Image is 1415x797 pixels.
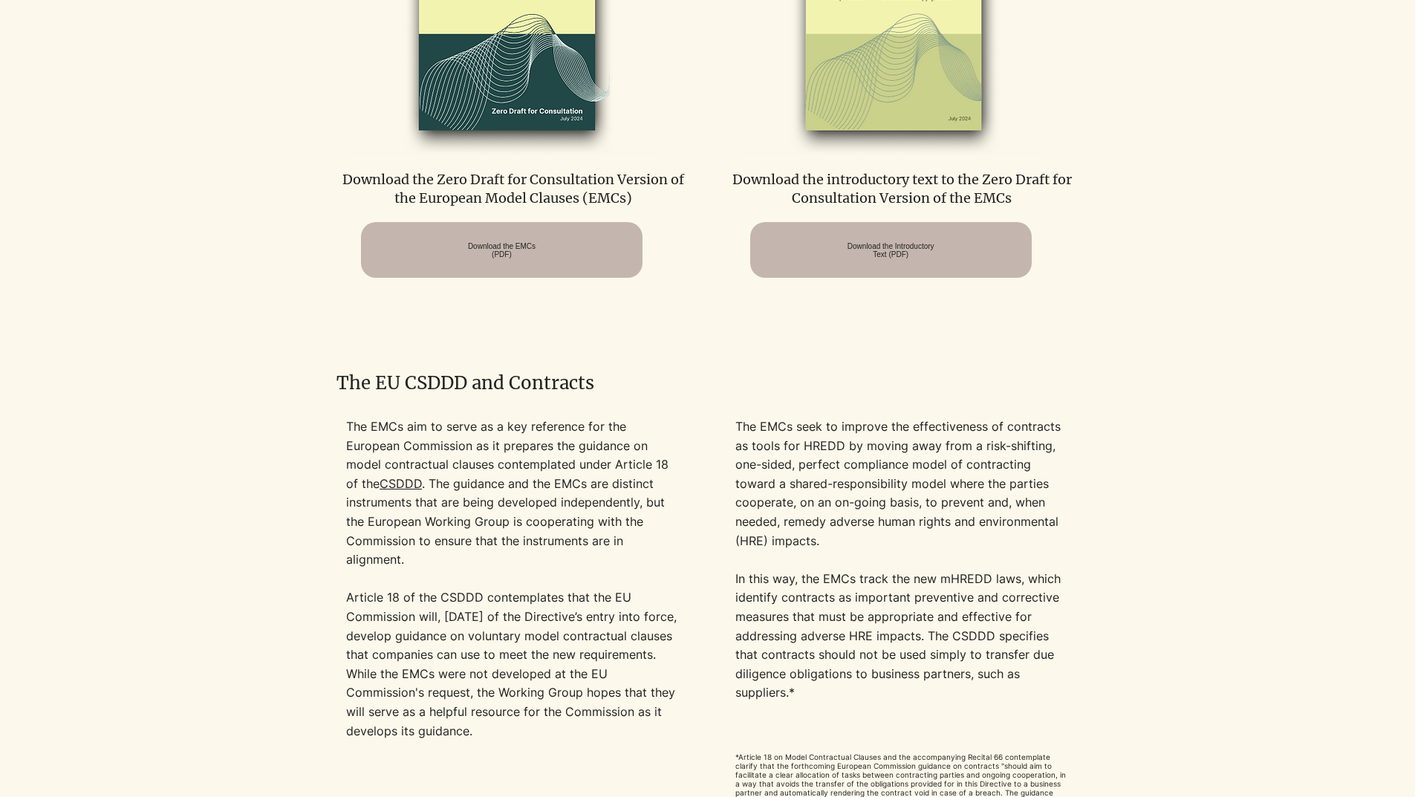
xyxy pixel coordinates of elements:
p: The EMCs seek to improve the effectiveness of contracts as tools for HREDD by moving away from a ... [735,417,1069,703]
p: The EMCs aim to serve as a key reference for the European Commission as it prepares the guidance ... [346,417,680,760]
a: Download the EMCs (PDF) [361,222,643,278]
span: Download the EMCs (PDF) [468,242,536,258]
p: Download the introductory text to the Zero Draft for Consultation Version of the EMCs [726,170,1078,207]
p: Download the Zero Draft for Consultation Version of the European Model Clauses (EMCs) [337,170,689,207]
h2: The EU CSDDD and Contracts [336,371,1079,396]
a: Download the Introductory Text (PDF) [750,222,1032,278]
span: Download the Introductory Text (PDF) [848,242,934,258]
a: CSDDD [380,476,422,491]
